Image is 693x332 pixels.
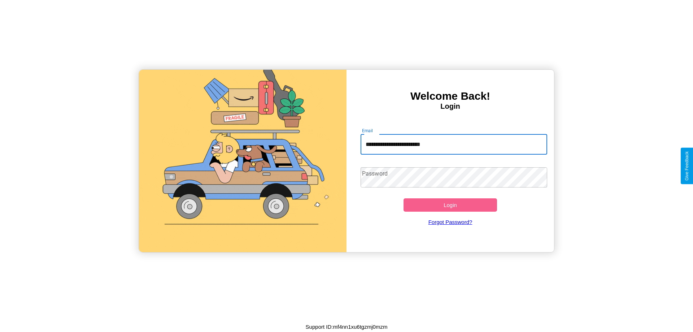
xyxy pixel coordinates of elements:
[362,128,373,134] label: Email
[684,151,689,181] div: Give Feedback
[357,212,544,232] a: Forgot Password?
[346,102,554,111] h4: Login
[306,322,388,332] p: Support ID: mf4nn1xu6tgzmj0mzm
[404,198,497,212] button: Login
[139,70,346,252] img: gif
[346,90,554,102] h3: Welcome Back!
